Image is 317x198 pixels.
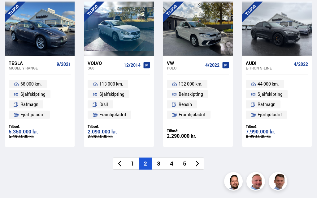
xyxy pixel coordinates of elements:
div: Volvo [88,60,121,66]
li: 2 [139,158,152,170]
div: S60 [88,66,121,70]
span: 9/2021 [57,62,71,67]
span: Rafmagn [20,101,38,108]
span: 4/2022 [294,62,308,67]
div: Audi [246,60,291,66]
a: Tesla Model Y RANGE 9/2021 68 000 km. Sjálfskipting Rafmagn Fjórhjóladrif Tilboð: 5.350.000 kr. 5... [5,56,75,147]
img: FbJEzSuNWCJXmdc-.webp [270,173,288,192]
div: Tilboð: [9,124,71,129]
a: Audi e-tron S-LINE 4/2022 44 000 km. Sjálfskipting Rafmagn Fjórhjóladrif Tilboð: 7.990.000 kr. 8.... [242,56,312,147]
img: siFngHWaQ9KaOqBr.png [247,173,266,192]
span: Beinskipting [179,91,203,98]
div: Tilboð: [88,124,150,129]
div: Tilboð: [167,128,229,133]
span: 44 000 km. [258,80,279,88]
a: VW Polo 4/2022 132 000 km. Beinskipting Bensín Framhjóladrif Tilboð: 2.290.000 kr. [163,56,233,147]
img: nhp88E3Fdnt1Opn2.png [225,173,244,192]
div: 2.090.000 kr. [88,129,150,134]
span: Fjórhjóladrif [20,111,45,118]
span: 4/2022 [205,63,219,68]
li: 5 [178,158,191,170]
span: 132 000 km. [179,80,202,88]
span: 68 000 km. [20,80,42,88]
div: 7.990.000 kr. [246,129,308,134]
div: VW [167,60,203,66]
button: Opna LiveChat spjallviðmót [5,2,24,21]
span: Rafmagn [258,101,276,108]
span: Bensín [179,101,192,108]
div: 8.990.000 kr. [246,134,308,139]
span: Framhjóladrif [179,111,206,118]
span: Sjálfskipting [99,91,124,98]
div: 2.290.000 kr. [88,134,150,139]
li: 4 [165,158,178,170]
span: Dísil [99,101,108,108]
div: Tilboð: [246,124,308,129]
div: 5.490.000 kr. [9,134,71,139]
span: Fjórhjóladrif [258,111,282,118]
div: Polo [167,66,203,70]
div: e-tron S-LINE [246,66,291,70]
li: 1 [126,158,139,170]
span: 113 000 km. [99,80,123,88]
div: 2.290.000 kr. [167,133,229,139]
li: 3 [152,158,165,170]
a: Volvo S60 12/2014 113 000 km. Sjálfskipting Dísil Framhjóladrif Tilboð: 2.090.000 kr. 2.290.000 kr. [84,56,154,147]
div: 5.350.000 kr. [9,129,71,134]
span: Framhjóladrif [99,111,126,118]
span: Sjálfskipting [20,91,46,98]
div: Model Y RANGE [9,66,54,70]
span: Sjálfskipting [258,91,283,98]
div: Tesla [9,60,54,66]
span: 12/2014 [124,63,141,68]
